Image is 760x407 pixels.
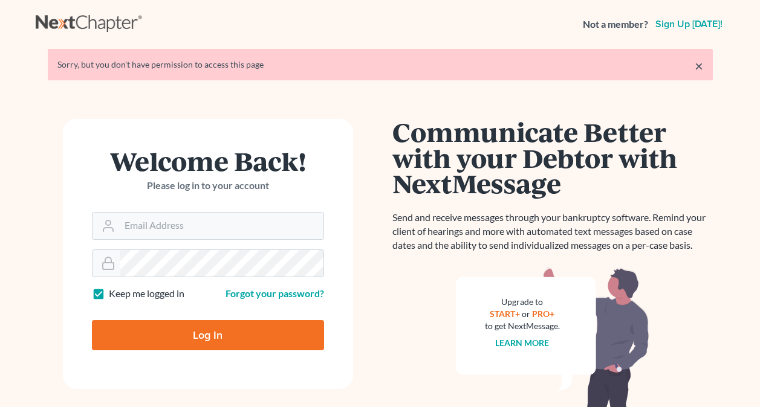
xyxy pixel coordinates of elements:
a: Learn more [495,338,549,348]
a: Forgot your password? [226,287,324,299]
div: Upgrade to [485,296,560,308]
input: Log In [92,320,324,350]
span: or [522,309,530,319]
a: Sign up [DATE]! [653,19,725,29]
p: Send and receive messages through your bankruptcy software. Remind your client of hearings and mo... [392,211,713,252]
div: Sorry, but you don't have permission to access this page [57,59,703,71]
h1: Welcome Back! [92,148,324,174]
a: × [695,59,703,73]
input: Email Address [120,213,323,239]
p: Please log in to your account [92,179,324,193]
div: to get NextMessage. [485,320,560,332]
strong: Not a member? [583,18,648,31]
label: Keep me logged in [109,287,184,301]
a: PRO+ [532,309,554,319]
a: START+ [490,309,520,319]
h1: Communicate Better with your Debtor with NextMessage [392,119,713,196]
